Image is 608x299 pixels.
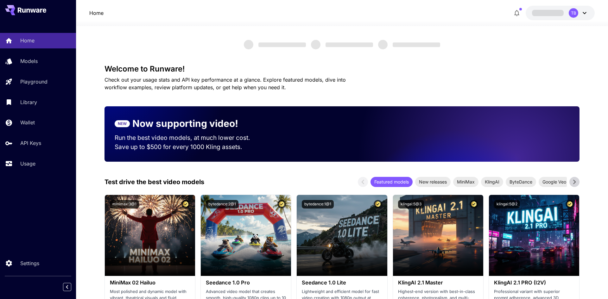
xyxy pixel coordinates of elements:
[415,177,451,187] div: New releases
[370,178,413,185] span: Featured models
[89,9,104,17] a: Home
[201,195,291,276] img: alt
[104,65,579,73] h3: Welcome to Runware!
[370,177,413,187] div: Featured models
[104,77,346,90] span: Check out your usage stats and API key performance at a glance. Explore featured models, dive int...
[393,195,483,276] img: alt
[20,78,47,85] p: Playground
[297,195,387,276] img: alt
[118,121,127,127] p: NEW
[470,200,478,209] button: Certified Model – Vetted for best performance and includes a commercial license.
[374,200,382,209] button: Certified Model – Vetted for best performance and includes a commercial license.
[539,177,570,187] div: Google Veo
[89,9,104,17] nav: breadcrumb
[20,160,35,167] p: Usage
[494,280,574,286] h3: KlingAI 2.1 PRO (I2V)
[20,119,35,126] p: Wallet
[110,280,190,286] h3: MiniMax 02 Hailuo
[506,177,536,187] div: ByteDance
[20,57,38,65] p: Models
[20,98,37,106] p: Library
[526,6,595,20] button: TB
[489,195,579,276] img: alt
[566,200,574,209] button: Certified Model – Vetted for best performance and includes a commercial license.
[453,177,478,187] div: MiniMax
[415,178,451,185] span: New releases
[132,116,238,131] p: Now supporting video!
[481,177,503,187] div: KlingAI
[494,200,520,209] button: klingai:5@2
[105,195,195,276] img: alt
[20,139,41,147] p: API Keys
[104,177,204,187] p: Test drive the best video models
[506,178,536,185] span: ByteDance
[302,280,382,286] h3: Seedance 1.0 Lite
[20,37,35,44] p: Home
[398,200,424,209] button: klingai:5@3
[115,133,262,142] p: Run the best video models, at much lower cost.
[569,8,578,18] div: TB
[453,178,478,185] span: MiniMax
[63,283,71,291] button: Collapse sidebar
[115,142,262,152] p: Save up to $500 for every 1000 Kling assets.
[398,280,478,286] h3: KlingAI 2.1 Master
[481,178,503,185] span: KlingAI
[206,200,238,209] button: bytedance:2@1
[181,200,190,209] button: Certified Model – Vetted for best performance and includes a commercial license.
[539,178,570,185] span: Google Veo
[277,200,286,209] button: Certified Model – Vetted for best performance and includes a commercial license.
[110,200,139,209] button: minimax:3@1
[68,281,76,293] div: Collapse sidebar
[302,200,334,209] button: bytedance:1@1
[20,259,39,267] p: Settings
[206,280,286,286] h3: Seedance 1.0 Pro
